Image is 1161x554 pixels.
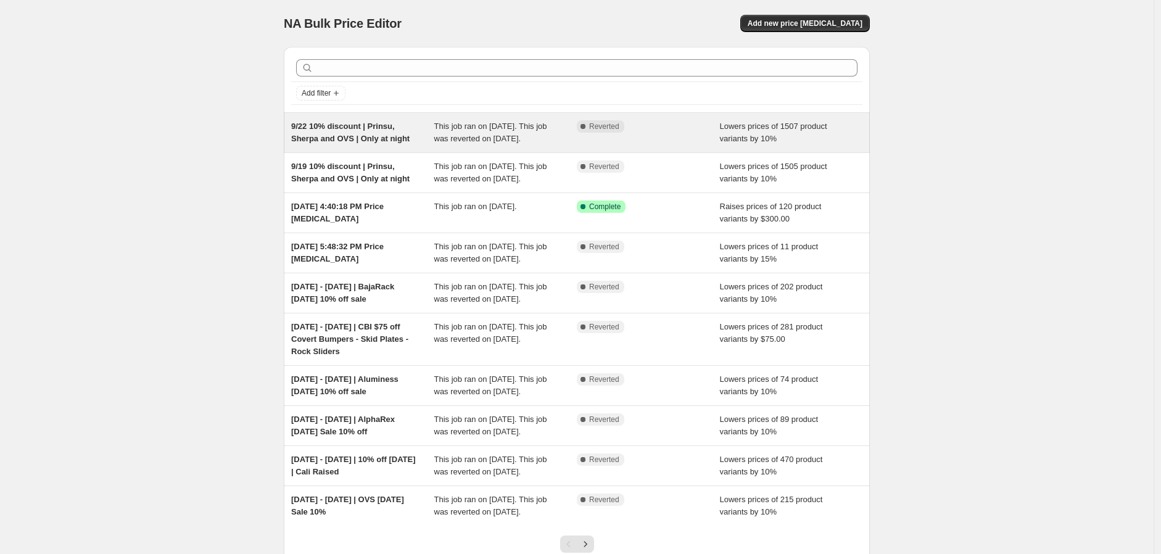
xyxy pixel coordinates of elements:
span: This job ran on [DATE]. [434,202,517,211]
span: Lowers prices of 1505 product variants by 10% [720,162,827,183]
span: [DATE] - [DATE] | 10% off [DATE] | Cali Raised [291,455,416,476]
span: Reverted [589,242,619,252]
span: Add new price [MEDICAL_DATA] [748,19,862,28]
span: [DATE] - [DATE] | Aluminess [DATE] 10% off sale [291,374,399,396]
span: Reverted [589,455,619,465]
span: Reverted [589,374,619,384]
span: [DATE] - [DATE] | CBI $75 off Covert Bumpers - Skid Plates - Rock Sliders [291,322,408,356]
span: Reverted [589,282,619,292]
span: Complete [589,202,621,212]
span: [DATE] - [DATE] | OVS [DATE] Sale 10% [291,495,404,516]
span: This job ran on [DATE]. This job was reverted on [DATE]. [434,162,547,183]
span: Reverted [589,415,619,424]
span: NA Bulk Price Editor [284,17,402,30]
span: Reverted [589,322,619,332]
span: Reverted [589,162,619,172]
nav: Pagination [560,535,594,553]
span: This job ran on [DATE]. This job was reverted on [DATE]. [434,242,547,263]
span: This job ran on [DATE]. This job was reverted on [DATE]. [434,322,547,344]
span: This job ran on [DATE]. This job was reverted on [DATE]. [434,495,547,516]
button: Add filter [296,86,345,101]
span: This job ran on [DATE]. This job was reverted on [DATE]. [434,282,547,304]
span: This job ran on [DATE]. This job was reverted on [DATE]. [434,374,547,396]
span: Lowers prices of 89 product variants by 10% [720,415,819,436]
span: 9/19 10% discount | Prinsu, Sherpa and OVS | Only at night [291,162,410,183]
span: Raises prices of 120 product variants by $300.00 [720,202,822,223]
span: Lowers prices of 11 product variants by 15% [720,242,819,263]
span: 9/22 10% discount | Prinsu, Sherpa and OVS | Only at night [291,122,410,143]
span: Add filter [302,88,331,98]
span: Lowers prices of 470 product variants by 10% [720,455,823,476]
span: Lowers prices of 215 product variants by 10% [720,495,823,516]
span: Lowers prices of 281 product variants by $75.00 [720,322,823,344]
span: [DATE] 5:48:32 PM Price [MEDICAL_DATA] [291,242,384,263]
span: Lowers prices of 1507 product variants by 10% [720,122,827,143]
span: This job ran on [DATE]. This job was reverted on [DATE]. [434,122,547,143]
span: [DATE] - [DATE] | BajaRack [DATE] 10% off sale [291,282,394,304]
button: Add new price [MEDICAL_DATA] [740,15,870,32]
span: Lowers prices of 202 product variants by 10% [720,282,823,304]
span: Reverted [589,122,619,131]
span: [DATE] - [DATE] | AlphaRex [DATE] Sale 10% off [291,415,395,436]
span: Lowers prices of 74 product variants by 10% [720,374,819,396]
span: This job ran on [DATE]. This job was reverted on [DATE]. [434,455,547,476]
button: Next [577,535,594,553]
span: This job ran on [DATE]. This job was reverted on [DATE]. [434,415,547,436]
span: Reverted [589,495,619,505]
span: [DATE] 4:40:18 PM Price [MEDICAL_DATA] [291,202,384,223]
